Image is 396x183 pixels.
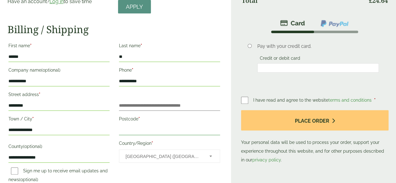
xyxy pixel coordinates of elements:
span: Country/Region [119,150,220,163]
abbr: required [39,92,40,97]
img: ppcp-gateway.png [320,19,349,28]
label: County [8,142,110,153]
label: Phone [119,66,220,76]
label: Street address [8,90,110,101]
label: Postcode [119,114,220,125]
span: (optional) [41,68,60,73]
label: Country/Region [119,139,220,150]
label: Last name [119,41,220,52]
a: terms and conditions [328,98,372,103]
span: (optional) [19,177,38,182]
abbr: required [30,43,32,48]
abbr: required [132,68,133,73]
abbr: required [152,141,153,146]
span: Apply [126,3,143,10]
label: Credit or debit card [257,56,303,63]
label: Town / City [8,114,110,125]
iframe: Secure card payment input frame [259,65,377,71]
input: Sign me up to receive email updates and news(optional) [11,167,18,175]
label: Company name [8,66,110,76]
span: I have read and agree to the website [253,98,373,103]
button: Place order [241,110,388,130]
h2: Billing / Shipping [8,23,221,35]
abbr: required [32,116,34,121]
span: United Kingdom (UK) [126,150,201,163]
span: (optional) [23,144,42,149]
p: Pay with your credit card. [257,43,379,50]
a: privacy policy [252,157,281,162]
label: First name [8,41,110,52]
img: stripe.png [280,19,305,27]
abbr: required [138,116,140,121]
abbr: required [374,98,376,103]
p: Your personal data will be used to process your order, support your experience throughout this we... [241,110,388,164]
abbr: required [141,43,142,48]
